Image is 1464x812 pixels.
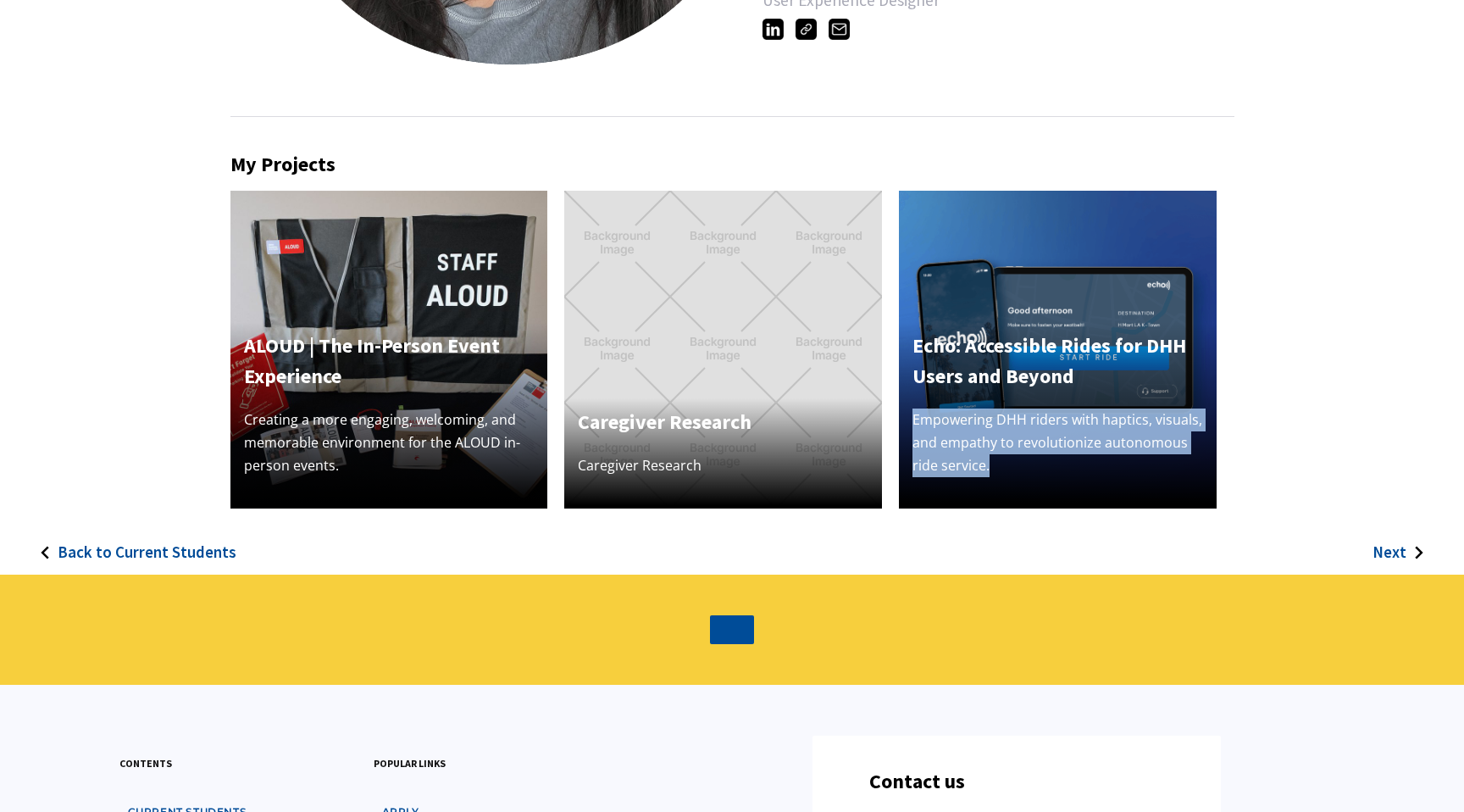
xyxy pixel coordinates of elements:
p: Creating a more engaging, welcoming, and memorable environment for the ALOUD in-person events. [244,409,535,478]
h4: Caregiver Research [578,407,868,437]
h3: contents [119,755,172,771]
h2: My Projects [230,153,1234,177]
h3: Contact us [869,770,965,794]
p: Empowering DHH riders with haptics, visuals, and empathy to revolutionize autonomous ride service. [912,409,1203,478]
img: Echo phone prototype with "Get Started" screen and a tablet prototype of the initial screen to st... [899,191,1217,509]
img: A variety of physical assets designed for an in-person event. Prominently featured is a vibrant r... [230,191,548,509]
a: Back to Current Students [15,509,236,576]
img: https://isabelbdesign.myportfolio.com/ [796,19,817,40]
a: Next [1372,509,1449,576]
img: https://www.linkedin.com/in/isabelbdesign/ [762,19,784,40]
h3: Next [1372,542,1406,562]
img: isabelbautista60@gmail.com [829,19,850,40]
h4: Echo: Accessible Rides for DHH Users and Beyond [912,331,1203,392]
h3: Back to Current Students [58,542,236,562]
p: Caregiver Research [578,454,868,477]
h3: popular links [374,755,446,771]
h4: ALOUD | The In-Person Event Experience [244,331,535,392]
